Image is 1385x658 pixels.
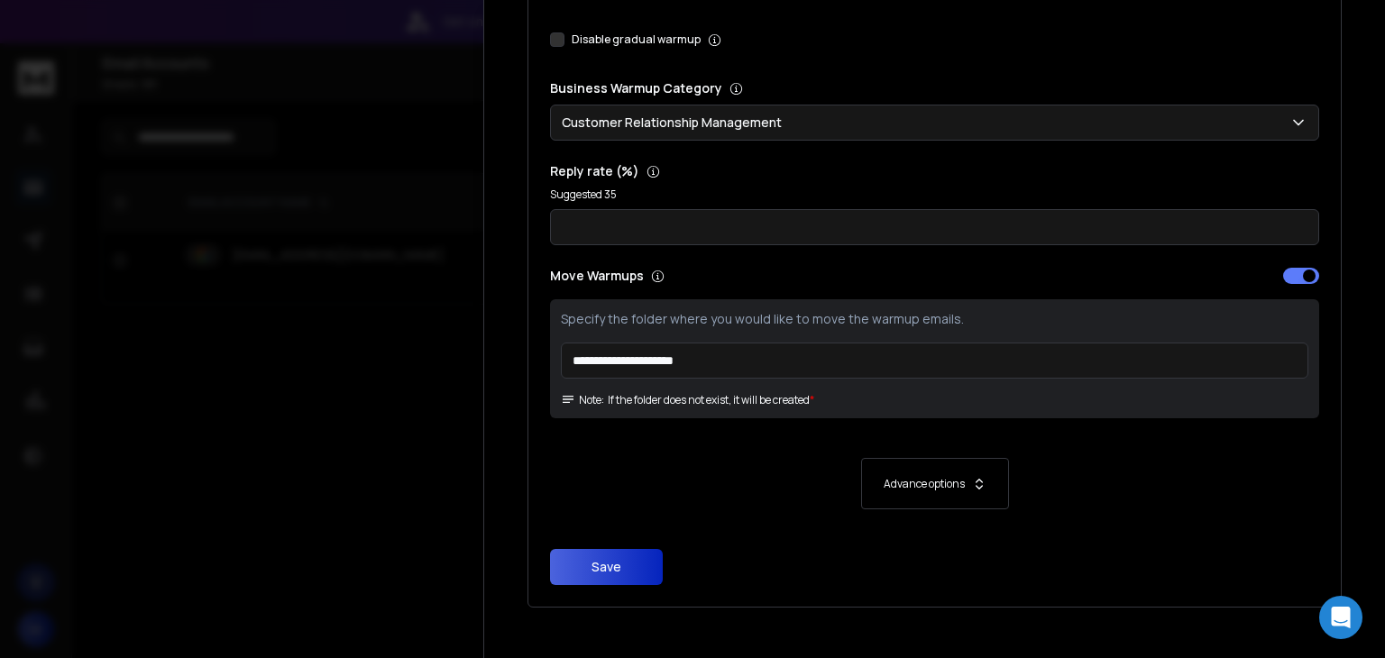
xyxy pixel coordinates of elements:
[550,267,930,285] p: Move Warmups
[1319,596,1362,639] div: Open Intercom Messenger
[884,477,965,491] p: Advance options
[608,393,810,407] p: If the folder does not exist, it will be created
[550,549,663,585] button: Save
[568,458,1301,509] button: Advance options
[550,162,1319,180] p: Reply rate (%)
[572,32,701,47] label: Disable gradual warmup
[561,310,1308,328] p: Specify the folder where you would like to move the warmup emails.
[550,79,1319,97] p: Business Warmup Category
[562,114,789,132] p: Customer Relationship Management
[561,393,604,407] span: Note:
[550,187,1319,202] p: Suggested 35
